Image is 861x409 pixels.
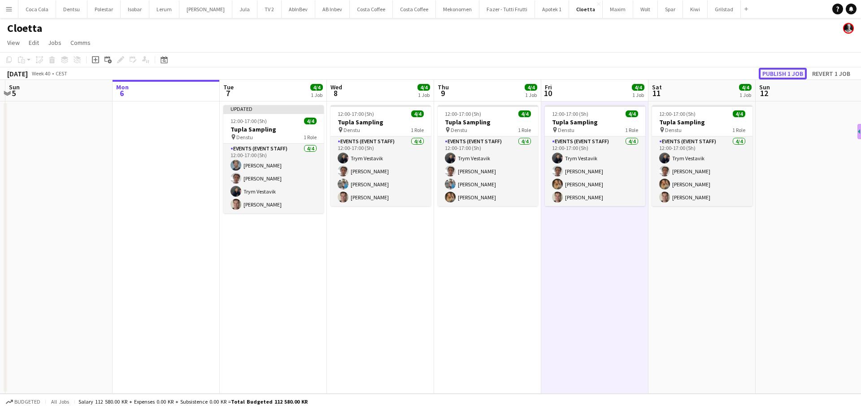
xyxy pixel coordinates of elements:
[625,127,638,133] span: 1 Role
[70,39,91,47] span: Comms
[411,110,424,117] span: 4/4
[4,37,23,48] a: View
[552,110,588,117] span: 12:00-17:00 (5h)
[310,84,323,91] span: 4/4
[545,105,645,206] app-job-card: 12:00-17:00 (5h)4/4Tupla Sampling Denstu1 RoleEvents (Event Staff)4/412:00-17:00 (5h)Trym Vestavi...
[393,0,436,18] button: Costa Coffee
[115,88,129,98] span: 6
[7,39,20,47] span: View
[48,39,61,47] span: Jobs
[683,0,708,18] button: Kiwi
[18,0,56,18] button: Coca Cola
[7,69,28,78] div: [DATE]
[179,0,232,18] button: [PERSON_NAME]
[545,118,645,126] h3: Tupla Sampling
[732,127,745,133] span: 1 Role
[843,23,854,34] app-user-avatar: Martin Torstensen
[518,127,531,133] span: 1 Role
[116,83,129,91] span: Mon
[30,70,52,77] span: Week 40
[665,127,682,133] span: Denstu
[809,68,854,79] button: Revert 1 job
[330,136,431,206] app-card-role: Events (Event Staff)4/412:00-17:00 (5h)Trym Vestavik[PERSON_NAME][PERSON_NAME][PERSON_NAME]
[451,127,467,133] span: Denstu
[632,92,644,98] div: 1 Job
[626,110,638,117] span: 4/4
[344,127,360,133] span: Denstu
[56,0,87,18] button: Dentsu
[311,92,322,98] div: 1 Job
[350,0,393,18] button: Costa Coffee
[9,83,20,91] span: Sun
[330,118,431,126] h3: Tupla Sampling
[315,0,350,18] button: AB Inbev
[223,105,324,112] div: Updated
[304,118,317,124] span: 4/4
[544,88,552,98] span: 10
[121,0,149,18] button: Isobar
[29,39,39,47] span: Edit
[7,22,42,35] h1: Cloetta
[236,134,253,141] span: Denstu
[518,110,531,117] span: 4/4
[632,84,644,91] span: 4/4
[733,110,745,117] span: 4/4
[49,398,71,405] span: All jobs
[535,0,569,18] button: Apotek 1
[438,83,449,91] span: Thu
[87,0,121,18] button: Polestar
[330,105,431,206] app-job-card: 12:00-17:00 (5h)4/4Tupla Sampling Denstu1 RoleEvents (Event Staff)4/412:00-17:00 (5h)Trym Vestavi...
[759,83,770,91] span: Sun
[633,0,658,18] button: Wolt
[652,83,662,91] span: Sat
[223,105,324,213] app-job-card: Updated12:00-17:00 (5h)4/4Tupla Sampling Denstu1 RoleEvents (Event Staff)4/412:00-17:00 (5h)[PERS...
[438,118,538,126] h3: Tupla Sampling
[282,0,315,18] button: AbInBev
[44,37,65,48] a: Jobs
[257,0,282,18] button: TV 2
[329,88,342,98] span: 8
[438,136,538,206] app-card-role: Events (Event Staff)4/412:00-17:00 (5h)Trym Vestavik[PERSON_NAME][PERSON_NAME][PERSON_NAME]
[651,88,662,98] span: 11
[758,88,770,98] span: 12
[759,68,807,79] button: Publish 1 job
[149,0,179,18] button: Lerum
[525,84,537,91] span: 4/4
[417,84,430,91] span: 4/4
[8,88,20,98] span: 5
[25,37,43,48] a: Edit
[545,136,645,206] app-card-role: Events (Event Staff)4/412:00-17:00 (5h)Trym Vestavik[PERSON_NAME][PERSON_NAME][PERSON_NAME]
[411,127,424,133] span: 1 Role
[652,105,752,206] app-job-card: 12:00-17:00 (5h)4/4Tupla Sampling Denstu1 RoleEvents (Event Staff)4/412:00-17:00 (5h)Trym Vestavi...
[479,0,535,18] button: Fazer - Tutti Frutti
[230,118,267,124] span: 12:00-17:00 (5h)
[436,88,449,98] span: 9
[4,397,42,407] button: Budgeted
[330,83,342,91] span: Wed
[603,0,633,18] button: Maxim
[223,125,324,133] h3: Tupla Sampling
[658,0,683,18] button: Spar
[418,92,430,98] div: 1 Job
[652,136,752,206] app-card-role: Events (Event Staff)4/412:00-17:00 (5h)Trym Vestavik[PERSON_NAME][PERSON_NAME][PERSON_NAME]
[78,398,308,405] div: Salary 112 580.00 KR + Expenses 0.00 KR + Subsistence 0.00 KR =
[222,88,234,98] span: 7
[304,134,317,141] span: 1 Role
[445,110,481,117] span: 12:00-17:00 (5h)
[438,105,538,206] app-job-card: 12:00-17:00 (5h)4/4Tupla Sampling Denstu1 RoleEvents (Event Staff)4/412:00-17:00 (5h)Trym Vestavi...
[231,398,308,405] span: Total Budgeted 112 580.00 KR
[525,92,537,98] div: 1 Job
[569,0,603,18] button: Cloetta
[708,0,741,18] button: Grilstad
[739,84,752,91] span: 4/4
[223,144,324,213] app-card-role: Events (Event Staff)4/412:00-17:00 (5h)[PERSON_NAME][PERSON_NAME]Trym Vestavik[PERSON_NAME]
[232,0,257,18] button: Jula
[436,0,479,18] button: Mekonomen
[558,127,574,133] span: Denstu
[652,118,752,126] h3: Tupla Sampling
